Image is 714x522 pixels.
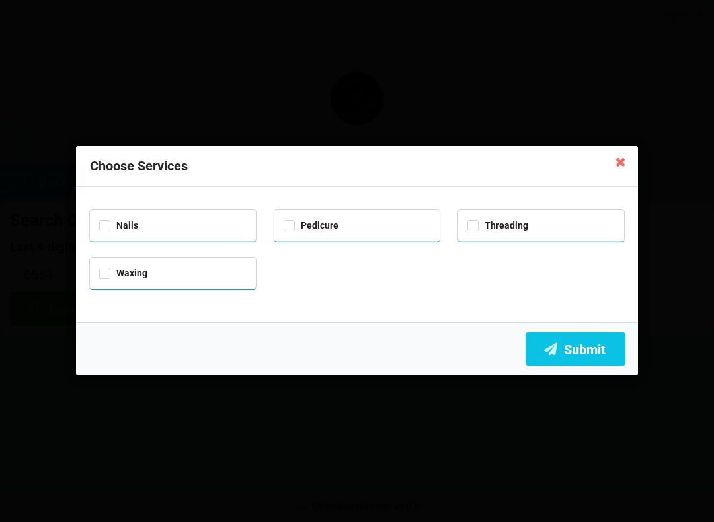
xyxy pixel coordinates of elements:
[99,268,147,279] label: Waxing
[76,146,638,187] div: Choose Services
[526,332,625,366] button: Submit
[99,220,138,231] label: Nails
[284,220,338,231] label: Pedicure
[467,220,528,231] label: Threading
